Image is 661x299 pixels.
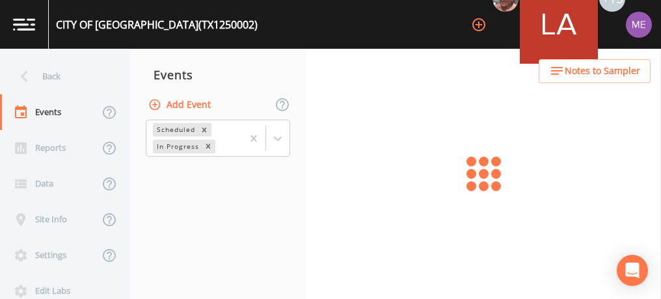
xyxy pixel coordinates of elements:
[56,17,258,32] div: CITY OF [GEOGRAPHIC_DATA] (TX1250002)
[626,12,652,38] img: d4d65db7c401dd99d63b7ad86343d265
[146,93,216,117] button: Add Event
[153,140,201,153] div: In Progress
[130,58,306,91] div: Events
[13,18,35,31] img: logo
[153,123,197,136] div: Scheduled
[565,63,640,79] span: Notes to Sampler
[539,59,651,83] button: Notes to Sampler
[201,140,215,153] div: Remove In Progress
[617,255,648,286] div: Open Intercom Messenger
[197,123,211,136] div: Remove Scheduled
